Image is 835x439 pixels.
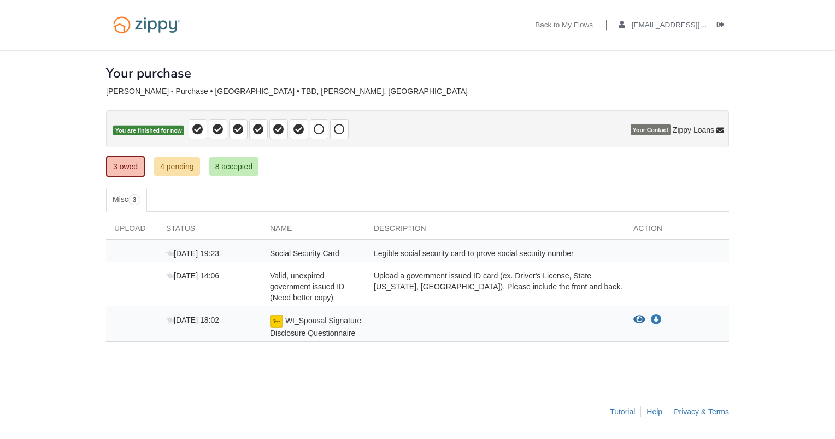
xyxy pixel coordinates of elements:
[166,249,219,258] span: [DATE] 19:23
[270,249,339,258] span: Social Security Card
[366,248,625,259] div: Legible social security card to prove social security number
[106,11,187,39] img: Logo
[366,223,625,239] div: Description
[166,316,219,324] span: [DATE] 18:02
[619,21,757,32] a: edit profile
[106,87,729,96] div: [PERSON_NAME] - Purchase • [GEOGRAPHIC_DATA] • TBD, [PERSON_NAME], [GEOGRAPHIC_DATA]
[535,21,593,32] a: Back to My Flows
[674,407,729,416] a: Privacy & Terms
[610,407,635,416] a: Tutorial
[106,156,145,177] a: 3 owed
[651,316,662,324] a: Download WI_Spousal Signature Disclosure Questionnaire
[209,157,259,176] a: 8 accepted
[632,21,757,29] span: lbraley7@att.net
[673,124,714,135] span: Zippy Loans
[270,315,283,328] img: esign
[106,188,147,212] a: Misc
[106,66,191,80] h1: Your purchase
[166,271,219,280] span: [DATE] 14:06
[633,315,645,325] button: View WI_Spousal Signature Disclosure Questionnaire
[366,270,625,303] div: Upload a government issued ID card (ex. Driver's License, State [US_STATE], [GEOGRAPHIC_DATA]). P...
[113,126,184,136] span: You are finished for now
[106,223,158,239] div: Upload
[717,21,729,32] a: Log out
[270,271,344,302] span: Valid, unexpired government issued ID (Need better copy)
[631,124,671,135] span: Your Contact
[128,194,141,205] span: 3
[158,223,262,239] div: Status
[262,223,366,239] div: Name
[625,223,729,239] div: Action
[646,407,662,416] a: Help
[154,157,200,176] a: 4 pending
[270,316,361,337] span: WI_Spousal Signature Disclosure Questionnaire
